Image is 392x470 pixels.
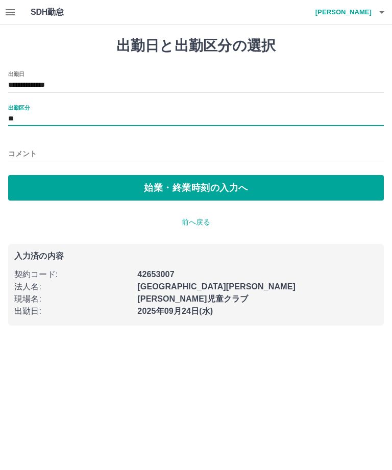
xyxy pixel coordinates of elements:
p: 契約コード : [14,268,131,281]
button: 始業・終業時刻の入力へ [8,175,384,201]
p: 法人名 : [14,281,131,293]
p: 前へ戻る [8,217,384,228]
label: 出勤日 [8,70,24,78]
p: 現場名 : [14,293,131,305]
p: 出勤日 : [14,305,131,317]
b: [PERSON_NAME]児童クラブ [137,294,248,303]
b: 42653007 [137,270,174,279]
p: 入力済の内容 [14,252,378,260]
label: 出勤区分 [8,104,30,111]
h1: 出勤日と出勤区分の選択 [8,37,384,55]
b: 2025年09月24日(水) [137,307,213,315]
b: [GEOGRAPHIC_DATA][PERSON_NAME] [137,282,296,291]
